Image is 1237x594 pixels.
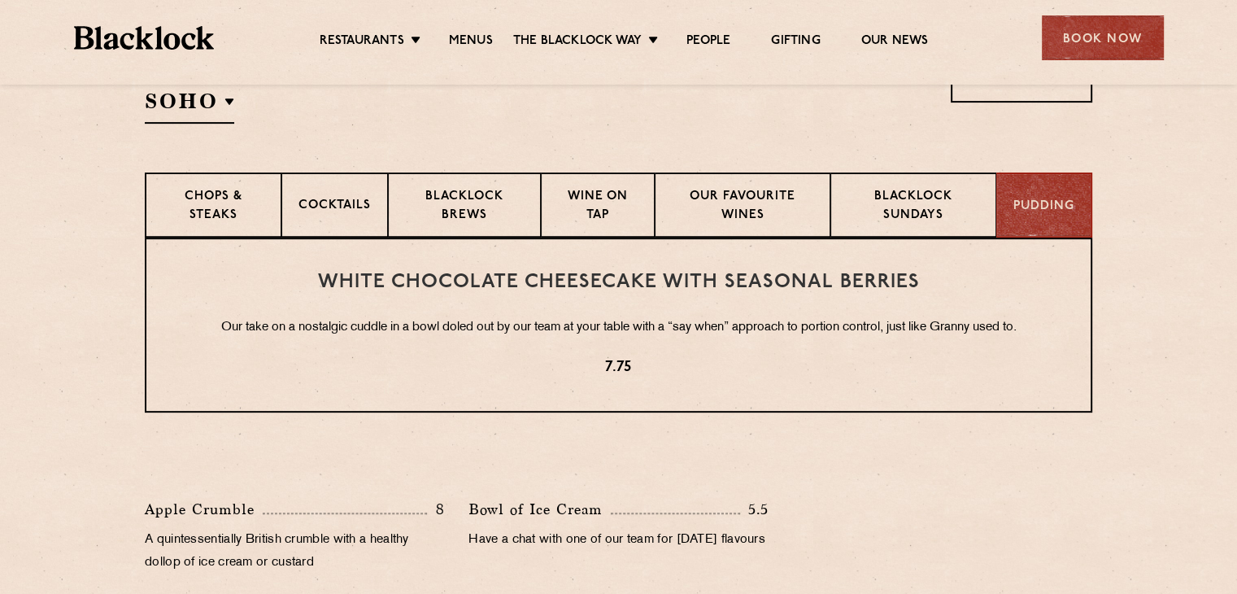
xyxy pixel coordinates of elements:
p: 5.5 [740,499,769,520]
a: Gifting [771,33,820,51]
p: Bowl of Ice Cream [468,498,611,521]
p: Wine on Tap [558,188,638,226]
p: 8 [427,499,444,520]
div: Book Now [1042,15,1164,60]
h3: White Chocolate Cheesecake with Seasonal Berries [179,272,1058,293]
p: Our favourite wines [672,188,812,226]
img: BL_Textured_Logo-footer-cropped.svg [74,26,215,50]
p: Apple Crumble [145,498,263,521]
a: Our News [861,33,929,51]
p: Have a chat with one of our team for [DATE] flavours [468,529,768,552]
h2: SOHO [145,87,234,124]
p: Chops & Steaks [163,188,264,226]
p: A quintessentially British crumble with a healthy dollop of ice cream or custard [145,529,444,574]
p: Blacklock Sundays [847,188,979,226]
a: Restaurants [320,33,404,51]
a: Menus [449,33,493,51]
p: Pudding [1013,198,1074,216]
p: Blacklock Brews [405,188,524,226]
a: The Blacklock Way [513,33,642,51]
a: People [686,33,730,51]
p: 7.75 [179,357,1058,378]
p: Cocktails [298,197,371,217]
p: Our take on a nostalgic cuddle in a bowl doled out by our team at your table with a “say when” ap... [179,317,1058,338]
